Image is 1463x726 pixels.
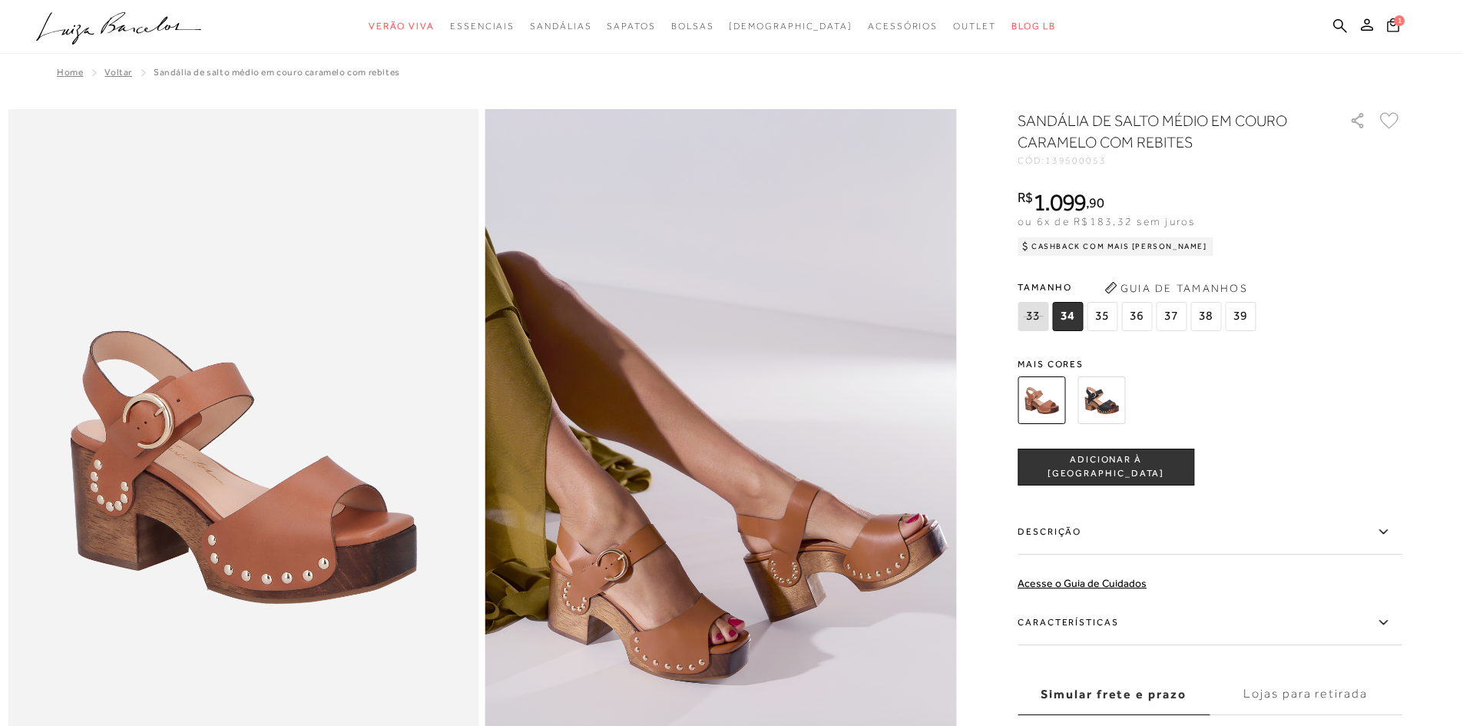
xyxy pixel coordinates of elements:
[450,21,515,31] span: Essenciais
[607,21,655,31] span: Sapatos
[729,21,852,31] span: [DEMOGRAPHIC_DATA]
[1018,276,1259,299] span: Tamanho
[450,12,515,41] a: categoryNavScreenReaderText
[1225,302,1256,331] span: 39
[1045,155,1107,166] span: 139500053
[868,12,938,41] a: categoryNavScreenReaderText
[1018,110,1306,153] h1: SANDÁLIA DE SALTO MÉDIO EM COURO CARAMELO COM REBITES
[671,21,714,31] span: Bolsas
[1018,360,1402,369] span: Mais cores
[1018,449,1194,486] button: ADICIONAR À [GEOGRAPHIC_DATA]
[953,21,996,31] span: Outlet
[953,12,996,41] a: categoryNavScreenReaderText
[369,12,435,41] a: categoryNavScreenReaderText
[1382,17,1404,38] button: 1
[1018,237,1213,256] div: Cashback com Mais [PERSON_NAME]
[530,12,591,41] a: categoryNavScreenReaderText
[154,67,400,78] span: SANDÁLIA DE SALTO MÉDIO EM COURO CARAMELO COM REBITES
[1121,302,1152,331] span: 36
[1018,674,1210,715] label: Simular frete e prazo
[1190,302,1221,331] span: 38
[1018,453,1193,480] span: ADICIONAR À [GEOGRAPHIC_DATA]
[1033,188,1087,216] span: 1.099
[729,12,852,41] a: noSubCategoriesText
[607,12,655,41] a: categoryNavScreenReaderText
[1018,601,1402,645] label: Características
[1018,302,1048,331] span: 33
[1210,674,1402,715] label: Lojas para retirada
[57,67,83,78] a: Home
[1011,21,1056,31] span: BLOG LB
[1018,510,1402,555] label: Descrição
[1011,12,1056,41] a: BLOG LB
[1018,376,1065,424] img: SANDÁLIA DE SALTO MÉDIO EM COURO CARAMELO COM REBITES
[530,21,591,31] span: Sandálias
[1018,577,1147,589] a: Acesse o Guia de Cuidados
[868,21,938,31] span: Acessórios
[1077,376,1125,424] img: SANDÁLIA DE SALTO MÉDIO EM COURO PRETO COM REBITES
[104,67,132,78] a: Voltar
[1086,196,1104,210] i: ,
[1052,302,1083,331] span: 34
[1156,302,1187,331] span: 37
[1087,302,1117,331] span: 35
[1018,156,1325,165] div: CÓD:
[1089,194,1104,211] span: 90
[1018,191,1033,204] i: R$
[369,21,435,31] span: Verão Viva
[1394,15,1405,26] span: 1
[671,12,714,41] a: categoryNavScreenReaderText
[1018,215,1195,227] span: ou 6x de R$183,32 sem juros
[1099,276,1253,300] button: Guia de Tamanhos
